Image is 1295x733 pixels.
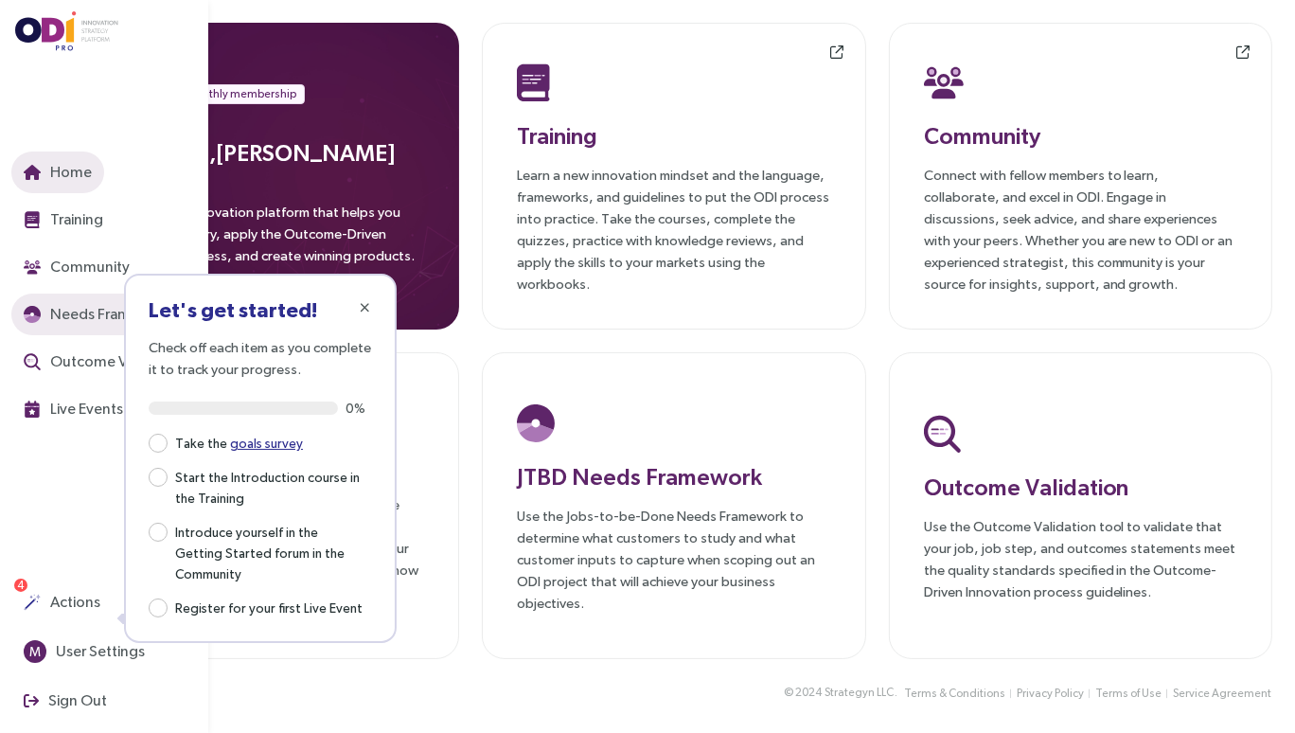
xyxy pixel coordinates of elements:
[517,63,550,101] img: Training
[44,688,107,712] span: Sign Out
[1017,685,1084,703] span: Privacy Policy
[824,683,895,703] button: Strategyn LLC
[11,388,135,430] button: Live Events
[168,431,310,454] span: Take the
[517,118,830,152] h3: Training
[1173,685,1271,703] span: Service Agreement
[11,631,157,672] button: MUser Settings
[517,505,830,614] p: Use the Jobs-to-be-Done Needs Framework to determine what customers to study and what customer in...
[1095,685,1162,703] span: Terms of Use
[18,579,25,592] span: 4
[1172,684,1272,704] button: Service Agreement
[24,306,41,323] img: JTBD Needs Framework
[24,211,41,228] img: Training
[24,353,41,370] img: Outcome Validation
[46,349,186,373] span: Outcome Validation
[14,579,27,592] sup: 4
[903,684,1006,704] button: Terms & Conditions
[15,11,119,51] img: ODIpro
[11,199,115,241] button: Training
[11,294,185,335] button: Needs Framework
[924,515,1237,602] p: Use the Outcome Validation tool to validate that your job, job step, and outcomes statements meet...
[46,590,100,614] span: Actions
[904,685,1005,703] span: Terms & Conditions
[149,298,372,321] h3: Let's get started!
[168,596,370,618] span: Register for your first Live Event
[168,465,372,509] span: Start the Introduction course in the Training
[110,135,425,170] h3: Welcome, [PERSON_NAME]
[924,63,964,101] img: Community
[46,397,123,420] span: Live Events
[517,164,830,295] p: Learn a new innovation mindset and the language, frameworks, and guidelines to put the ODI proces...
[24,594,41,611] img: Actions
[11,341,198,383] button: Outcome Validation
[149,336,372,380] p: Check off each item as you complete it to track your progress.
[46,302,172,326] span: Needs Framework
[924,415,961,453] img: Outcome Validation
[784,683,897,703] div: © 2024 .
[52,639,145,663] span: User Settings
[825,684,894,702] span: Strategyn LLC
[46,207,103,231] span: Training
[24,401,41,418] img: Live Events
[346,402,372,415] span: 0%
[924,164,1237,295] p: Connect with fellow members to learn, collaborate, and excel in ODI. Engage in discussions, seek ...
[517,404,555,442] img: JTBD Needs Platform
[11,581,113,623] button: Actions
[924,118,1237,152] h3: Community
[1016,684,1085,704] button: Privacy Policy
[168,520,372,584] span: Introduce yourself in the Getting Started forum in the Community
[230,436,303,451] a: goals survey
[1094,684,1162,704] button: Terms of Use
[46,160,92,184] span: Home
[186,84,296,103] span: Monthly membership
[517,459,830,493] h3: JTBD Needs Framework
[11,152,104,193] button: Home
[24,259,41,276] img: Community
[11,246,142,288] button: Community
[110,201,425,277] p: ODIpro is an innovation platform that helps you learn Jobs Theory, apply the Outcome-Driven Innov...
[924,470,1237,504] h3: Outcome Validation
[46,255,130,278] span: Community
[11,680,119,722] button: Sign Out
[29,640,41,663] span: M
